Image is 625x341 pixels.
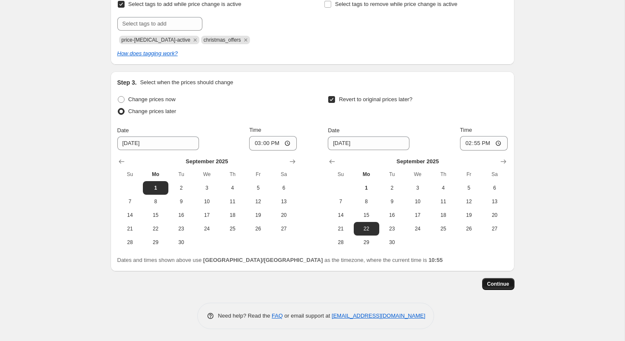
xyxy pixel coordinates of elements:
[223,185,242,191] span: 4
[485,171,504,178] span: Sa
[408,198,427,205] span: 10
[249,225,267,232] span: 26
[354,222,379,236] button: Monday September 22 2025
[331,239,350,246] span: 28
[220,181,245,195] button: Thursday September 4 2025
[434,198,452,205] span: 11
[116,156,128,168] button: Show previous month, August 2025
[379,222,405,236] button: Tuesday September 23 2025
[354,236,379,249] button: Monday September 29 2025
[383,239,401,246] span: 30
[223,198,242,205] span: 11
[456,168,482,181] th: Friday
[274,185,293,191] span: 6
[430,208,456,222] button: Thursday September 18 2025
[143,222,168,236] button: Monday September 22 2025
[194,181,219,195] button: Wednesday September 3 2025
[146,212,165,219] span: 15
[460,212,478,219] span: 19
[379,195,405,208] button: Tuesday September 9 2025
[357,225,376,232] span: 22
[249,171,267,178] span: Fr
[172,198,190,205] span: 9
[168,236,194,249] button: Tuesday September 30 2025
[117,168,143,181] th: Sunday
[354,181,379,195] button: Today Monday September 1 2025
[328,236,353,249] button: Sunday September 28 2025
[245,208,271,222] button: Friday September 19 2025
[328,136,409,150] input: 9/1/2025
[357,185,376,191] span: 1
[485,198,504,205] span: 13
[497,156,509,168] button: Show next month, October 2025
[482,168,507,181] th: Saturday
[339,96,412,102] span: Revert to original prices later?
[197,171,216,178] span: We
[117,78,137,87] h2: Step 3.
[143,236,168,249] button: Monday September 29 2025
[271,208,296,222] button: Saturday September 20 2025
[117,50,178,57] i: How does tagging work?
[456,208,482,222] button: Friday September 19 2025
[485,225,504,232] span: 27
[482,195,507,208] button: Saturday September 13 2025
[168,181,194,195] button: Tuesday September 2 2025
[429,257,443,263] b: 10:55
[271,222,296,236] button: Saturday September 27 2025
[482,181,507,195] button: Saturday September 6 2025
[249,136,297,151] input: 12:00
[220,168,245,181] th: Thursday
[405,195,430,208] button: Wednesday September 10 2025
[456,222,482,236] button: Friday September 26 2025
[249,127,261,133] span: Time
[143,195,168,208] button: Monday September 8 2025
[146,198,165,205] span: 8
[197,198,216,205] span: 10
[121,239,139,246] span: 28
[172,225,190,232] span: 23
[172,185,190,191] span: 2
[194,222,219,236] button: Wednesday September 24 2025
[408,212,427,219] span: 17
[379,168,405,181] th: Tuesday
[485,212,504,219] span: 20
[405,168,430,181] th: Wednesday
[383,225,401,232] span: 23
[379,208,405,222] button: Tuesday September 16 2025
[197,212,216,219] span: 17
[460,136,508,151] input: 12:00
[172,171,190,178] span: Tu
[271,195,296,208] button: Saturday September 13 2025
[146,185,165,191] span: 1
[117,236,143,249] button: Sunday September 28 2025
[272,313,283,319] a: FAQ
[354,208,379,222] button: Monday September 15 2025
[128,1,241,7] span: Select tags to add while price change is active
[146,225,165,232] span: 22
[172,239,190,246] span: 30
[482,222,507,236] button: Saturday September 27 2025
[249,212,267,219] span: 19
[168,222,194,236] button: Tuesday September 23 2025
[117,136,199,150] input: 9/1/2025
[326,156,338,168] button: Show previous month, August 2025
[274,198,293,205] span: 13
[245,222,271,236] button: Friday September 26 2025
[146,239,165,246] span: 29
[482,208,507,222] button: Saturday September 20 2025
[405,222,430,236] button: Wednesday September 24 2025
[328,195,353,208] button: Sunday September 7 2025
[331,171,350,178] span: Su
[357,239,376,246] span: 29
[218,313,272,319] span: Need help? Read the
[485,185,504,191] span: 6
[245,168,271,181] th: Friday
[172,212,190,219] span: 16
[354,168,379,181] th: Monday
[117,127,129,134] span: Date
[249,185,267,191] span: 5
[245,181,271,195] button: Friday September 5 2025
[143,181,168,195] button: Today Monday September 1 2025
[487,281,509,287] span: Continue
[249,198,267,205] span: 12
